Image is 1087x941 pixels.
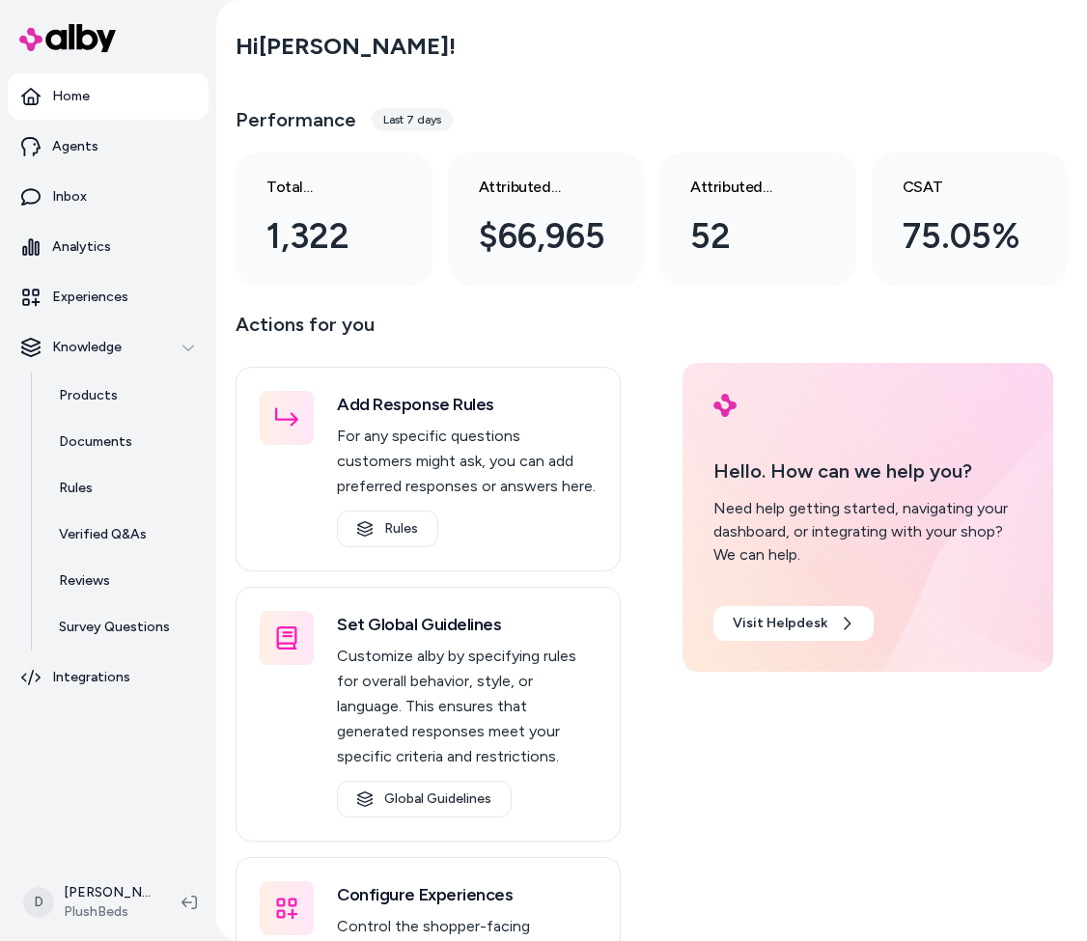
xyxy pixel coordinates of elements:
a: Integrations [8,654,209,701]
p: Documents [59,432,132,452]
h3: Configure Experiences [337,881,597,908]
a: Documents [40,419,209,465]
p: Customize alby by specifying rules for overall behavior, style, or language. This ensures that ge... [337,644,597,769]
p: [PERSON_NAME] Plush Beds [64,883,151,902]
a: Home [8,73,209,120]
span: D [23,887,54,918]
img: alby Logo [713,394,737,417]
p: Experiences [52,288,128,307]
div: Need help getting started, navigating your dashboard, or integrating with your shop? We can help. [713,497,1022,567]
a: Analytics [8,224,209,270]
a: Visit Helpdesk [713,606,874,641]
img: alby Logo [19,24,116,52]
div: 75.05% [903,210,1020,263]
a: Rules [40,465,209,512]
p: Products [59,386,118,405]
h3: CSAT [903,176,1020,199]
p: Survey Questions [59,618,170,637]
a: Experiences [8,274,209,320]
button: Knowledge [8,324,209,371]
a: Global Guidelines [337,781,512,817]
div: 52 [690,210,794,263]
a: Survey Questions [40,604,209,650]
h3: Total conversations [266,176,371,199]
p: For any specific questions customers might ask, you can add preferred responses or answers here. [337,424,597,499]
a: Reviews [40,558,209,604]
a: Total conversations 1,322 [236,152,432,286]
button: D[PERSON_NAME] Plush BedsPlushBeds [12,872,166,933]
div: $66,965 [479,210,605,263]
div: 1,322 [266,210,371,263]
h3: Add Response Rules [337,391,597,418]
a: Inbox [8,174,209,220]
a: CSAT 75.05% [872,152,1069,286]
h3: Set Global Guidelines [337,611,597,638]
h2: Hi [PERSON_NAME] ! [236,32,456,61]
p: Actions for you [236,309,621,355]
a: Rules [337,511,438,547]
p: Agents [52,137,98,156]
p: Home [52,87,90,106]
p: Integrations [52,668,130,687]
p: Rules [59,479,93,498]
a: Attributed Orders 52 [659,152,856,286]
p: Knowledge [52,338,122,357]
p: Reviews [59,571,110,591]
a: Verified Q&As [40,512,209,558]
a: Attributed Revenue $66,965 [448,152,645,286]
span: PlushBeds [64,902,151,922]
p: Hello. How can we help you? [713,457,1022,485]
h3: Attributed Orders [690,176,794,199]
a: Products [40,373,209,419]
div: Last 7 days [372,108,453,131]
h3: Attributed Revenue [479,176,605,199]
h3: Performance [236,106,356,133]
a: Agents [8,124,209,170]
p: Inbox [52,187,87,207]
p: Analytics [52,237,111,257]
p: Verified Q&As [59,525,147,544]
